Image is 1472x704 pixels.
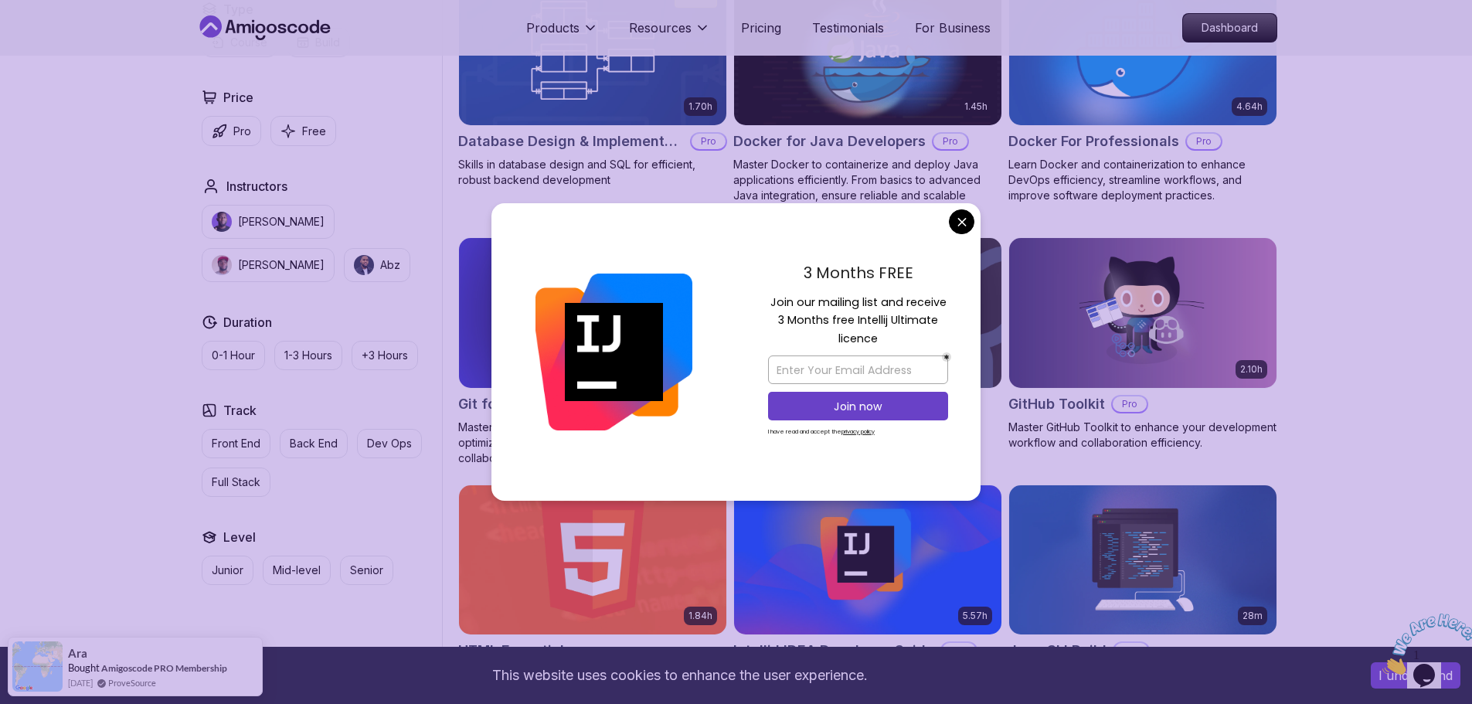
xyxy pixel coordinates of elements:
button: instructor imgAbz [344,248,410,282]
h2: Git for Professionals [458,393,599,415]
a: IntelliJ IDEA Developer Guide card5.57hIntelliJ IDEA Developer GuideProMaximize IDE efficiency wi... [733,485,1002,698]
p: +3 Hours [362,348,408,363]
h2: IntelliJ IDEA Developer Guide [733,640,934,661]
p: Mid-level [273,563,321,578]
h2: Duration [223,313,272,332]
h2: Track [223,401,257,420]
img: instructor img [354,255,374,275]
img: Git for Professionals card [459,238,726,388]
p: Products [526,19,580,37]
img: provesource social proof notification image [12,641,63,692]
p: 4.64h [1236,100,1263,113]
p: Full Stack [212,474,260,490]
p: Learn Docker and containerization to enhance DevOps efficiency, streamline workflows, and improve... [1008,157,1277,203]
button: Pro [202,116,261,146]
p: Master advanced Git and GitHub techniques to optimize your development workflow and collaboration... [458,420,727,466]
p: Pro [942,643,976,658]
span: 1 [6,6,12,19]
a: ProveSource [108,676,156,689]
a: Dashboard [1182,13,1277,43]
button: instructor img[PERSON_NAME] [202,205,335,239]
a: Amigoscode PRO Membership [101,662,227,674]
img: Chat attention grabber [6,6,102,67]
a: Git for Professionals card10.13hGit for ProfessionalsProMaster advanced Git and GitHub techniques... [458,237,727,466]
p: Pro [933,134,967,149]
a: For Business [915,19,991,37]
button: Free [270,116,336,146]
button: instructor img[PERSON_NAME] [202,248,335,282]
p: Back End [290,436,338,451]
img: instructor img [212,255,232,275]
p: Pro [1113,396,1147,412]
p: [PERSON_NAME] [238,257,325,273]
h2: Java CLI Build [1008,640,1107,661]
p: Pro [233,124,251,139]
button: Junior [202,556,253,585]
p: Pro [1187,134,1221,149]
h2: Docker For Professionals [1008,131,1179,152]
button: Mid-level [263,556,331,585]
p: Dev Ops [367,436,412,451]
p: Resources [629,19,692,37]
p: 0-1 Hour [212,348,255,363]
h2: Instructors [226,177,287,196]
img: GitHub Toolkit card [1009,238,1277,388]
a: Java CLI Build card28mJava CLI BuildProLearn how to build a CLI application with Java. [1008,485,1277,682]
span: [DATE] [68,676,93,689]
p: Abz [380,257,400,273]
p: 1.84h [688,610,712,622]
span: Bought [68,661,100,674]
img: Java CLI Build card [1009,485,1277,635]
p: Junior [212,563,243,578]
button: 1-3 Hours [274,341,342,370]
p: [PERSON_NAME] [238,214,325,230]
p: Pro [692,134,726,149]
button: Accept cookies [1371,662,1460,689]
button: Products [526,19,598,49]
p: 1.70h [688,100,712,113]
p: Master GitHub Toolkit to enhance your development workflow and collaboration efficiency. [1008,420,1277,451]
a: Testimonials [812,19,884,37]
img: HTML Essentials card [459,485,726,635]
h2: Price [223,88,253,107]
p: Master Docker to containerize and deploy Java applications efficiently. From basics to advanced J... [733,157,1002,219]
button: Resources [629,19,710,49]
p: Free [302,124,326,139]
p: Dashboard [1183,14,1277,42]
iframe: chat widget [1376,607,1472,681]
a: GitHub Toolkit card2.10hGitHub ToolkitProMaster GitHub Toolkit to enhance your development workfl... [1008,237,1277,451]
button: Senior [340,556,393,585]
span: Ara [68,647,87,660]
p: Pro [1114,643,1148,658]
h2: Docker for Java Developers [733,131,926,152]
p: 1-3 Hours [284,348,332,363]
p: Front End [212,436,260,451]
button: Full Stack [202,468,270,497]
a: Pricing [741,19,781,37]
img: IntelliJ IDEA Developer Guide card [734,485,1001,635]
button: Dev Ops [357,429,422,458]
button: Back End [280,429,348,458]
a: HTML Essentials card1.84hHTML EssentialsMaster the Fundamentals of HTML for Web Development! [458,485,727,698]
button: +3 Hours [352,341,418,370]
img: instructor img [212,212,232,232]
h2: GitHub Toolkit [1008,393,1105,415]
p: 2.10h [1240,363,1263,376]
p: Senior [350,563,383,578]
p: Skills in database design and SQL for efficient, robust backend development [458,157,727,188]
div: This website uses cookies to enhance the user experience. [12,658,1348,692]
button: 0-1 Hour [202,341,265,370]
h2: HTML Essentials [458,640,572,661]
p: 5.57h [963,610,988,622]
h2: Database Design & Implementation [458,131,684,152]
h2: Level [223,528,256,546]
button: Front End [202,429,270,458]
p: 28m [1243,610,1263,622]
p: 1.45h [964,100,988,113]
